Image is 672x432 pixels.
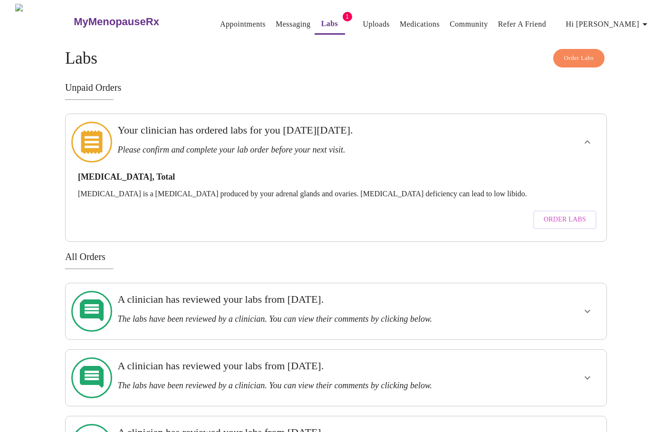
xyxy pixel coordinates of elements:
[73,5,197,38] a: MyMenopauseRx
[216,15,269,34] button: Appointments
[576,131,599,154] button: show more
[359,15,394,34] button: Uploads
[446,15,492,34] button: Community
[321,17,338,30] a: Labs
[65,251,607,262] h3: All Orders
[117,293,502,306] h3: A clinician has reviewed your labs from [DATE].
[117,360,502,372] h3: A clinician has reviewed your labs from [DATE].
[400,18,440,31] a: Medications
[564,53,594,64] span: Order Labs
[396,15,443,34] button: Medications
[65,49,607,68] h4: Labs
[220,18,266,31] a: Appointments
[343,12,352,21] span: 1
[315,14,345,35] button: Labs
[363,18,390,31] a: Uploads
[494,15,550,34] button: Refer a Friend
[276,18,310,31] a: Messaging
[272,15,314,34] button: Messaging
[566,18,651,31] span: Hi [PERSON_NAME]
[78,190,594,198] p: [MEDICAL_DATA] is a [MEDICAL_DATA] produced by your adrenal glands and ovaries. [MEDICAL_DATA] de...
[562,15,654,34] button: Hi [PERSON_NAME]
[544,214,586,226] span: Order Labs
[117,124,502,136] h3: Your clinician has ordered labs for you [DATE][DATE].
[576,366,599,389] button: show more
[65,82,607,93] h3: Unpaid Orders
[117,381,502,391] h3: The labs have been reviewed by a clinician. You can view their comments by clicking below.
[533,211,596,229] button: Order Labs
[553,49,605,67] button: Order Labs
[78,172,594,182] h3: [MEDICAL_DATA], Total
[531,206,599,234] a: Order Labs
[498,18,547,31] a: Refer a Friend
[450,18,488,31] a: Community
[15,4,73,39] img: MyMenopauseRx Logo
[117,314,502,324] h3: The labs have been reviewed by a clinician. You can view their comments by clicking below.
[74,16,159,28] h3: MyMenopauseRx
[117,145,502,155] h3: Please confirm and complete your lab order before your next visit.
[576,300,599,323] button: show more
